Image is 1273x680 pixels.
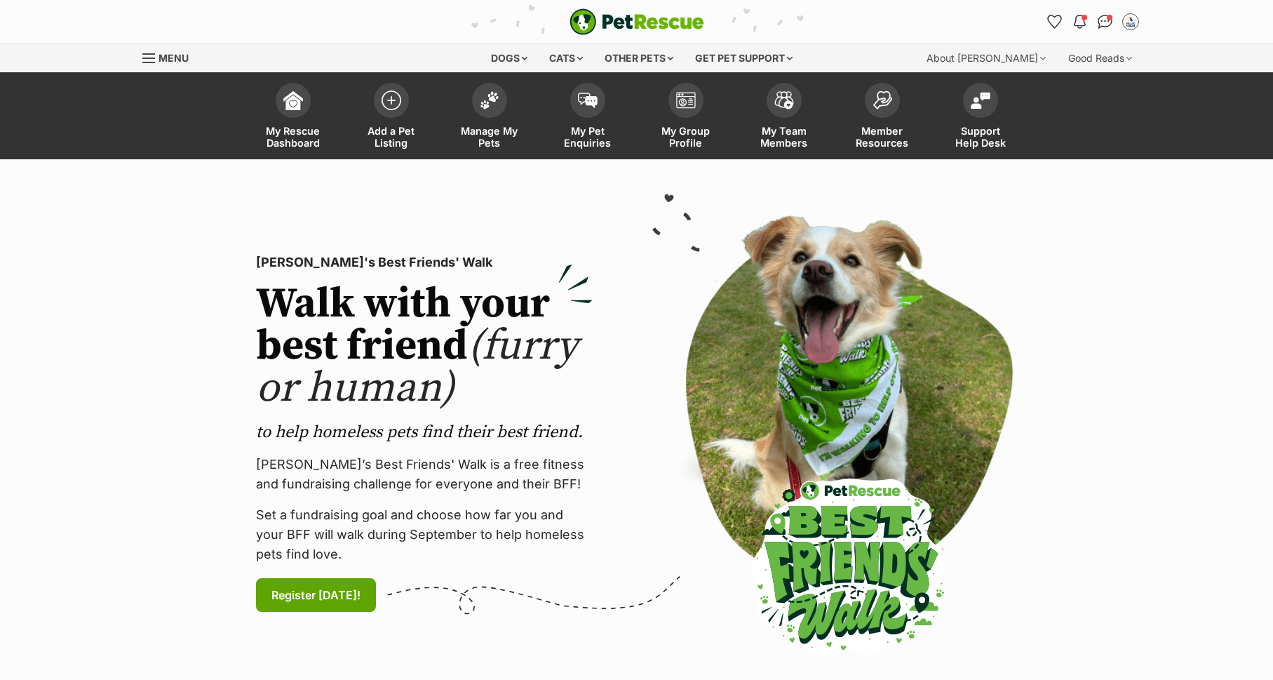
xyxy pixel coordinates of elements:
img: manage-my-pets-icon-02211641906a0b7f246fdf0571729dbe1e7629f14944591b6c1af311fb30b64b.svg [480,91,499,109]
a: My Pet Enquiries [539,76,637,159]
a: PetRescue [570,8,704,35]
a: My Team Members [735,76,833,159]
img: member-resources-icon-8e73f808a243e03378d46382f2149f9095a855e16c252ad45f914b54edf8863c.svg [873,91,892,109]
img: logo-e224e6f780fb5917bec1dbf3a21bbac754714ae5b6737aabdf751b685950b380.svg [570,8,704,35]
span: Add a Pet Listing [360,125,423,149]
p: Set a fundraising goal and choose how far you and your BFF will walk during September to help hom... [256,505,593,564]
a: Support Help Desk [931,76,1030,159]
span: Register [DATE]! [271,587,361,604]
img: add-pet-listing-icon-0afa8454b4691262ce3f59096e99ab1cd57d4a30225e0717b998d2c9b9846f56.svg [382,91,401,110]
img: chat-41dd97257d64d25036548639549fe6c8038ab92f7586957e7f3b1b290dea8141.svg [1098,15,1112,29]
span: My Rescue Dashboard [262,125,325,149]
span: My Team Members [753,125,816,149]
p: [PERSON_NAME]'s Best Friends' Walk [256,253,593,272]
a: Manage My Pets [440,76,539,159]
a: My Rescue Dashboard [244,76,342,159]
p: to help homeless pets find their best friend. [256,421,593,444]
img: team-members-icon-5396bd8760b3fe7c0b43da4ab00e1e3bb1a5d9ba89233759b79545d2d3fc5d0d.svg [774,91,794,109]
span: Manage My Pets [458,125,521,149]
span: My Pet Enquiries [556,125,619,149]
a: Favourites [1044,11,1066,33]
span: Menu [159,52,189,64]
div: Other pets [595,44,683,72]
a: Member Resources [833,76,931,159]
a: Add a Pet Listing [342,76,440,159]
button: Notifications [1069,11,1091,33]
div: Get pet support [685,44,802,72]
p: [PERSON_NAME]’s Best Friends' Walk is a free fitness and fundraising challenge for everyone and t... [256,455,593,494]
img: dashboard-icon-eb2f2d2d3e046f16d808141f083e7271f6b2e854fb5c12c21221c1fb7104beca.svg [283,91,303,110]
span: Support Help Desk [949,125,1012,149]
div: Cats [539,44,593,72]
a: Menu [142,44,198,69]
div: Good Reads [1058,44,1142,72]
button: My account [1119,11,1142,33]
div: About [PERSON_NAME] [917,44,1056,72]
div: Dogs [481,44,537,72]
span: My Group Profile [654,125,718,149]
img: group-profile-icon-3fa3cf56718a62981997c0bc7e787c4b2cf8bcc04b72c1350f741eb67cf2f40e.svg [676,92,696,109]
img: help-desk-icon-fdf02630f3aa405de69fd3d07c3f3aa587a6932b1a1747fa1d2bba05be0121f9.svg [971,92,990,109]
span: (furry or human) [256,320,578,415]
span: Member Resources [851,125,914,149]
img: pet-enquiries-icon-7e3ad2cf08bfb03b45e93fb7055b45f3efa6380592205ae92323e6603595dc1f.svg [578,93,598,108]
img: notifications-46538b983faf8c2785f20acdc204bb7945ddae34d4c08c2a6579f10ce5e182be.svg [1074,15,1085,29]
a: Register [DATE]! [256,578,376,612]
a: Conversations [1094,11,1117,33]
a: My Group Profile [637,76,735,159]
img: Anita Butko profile pic [1124,15,1138,29]
h2: Walk with your best friend [256,284,593,410]
ul: Account quick links [1044,11,1142,33]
